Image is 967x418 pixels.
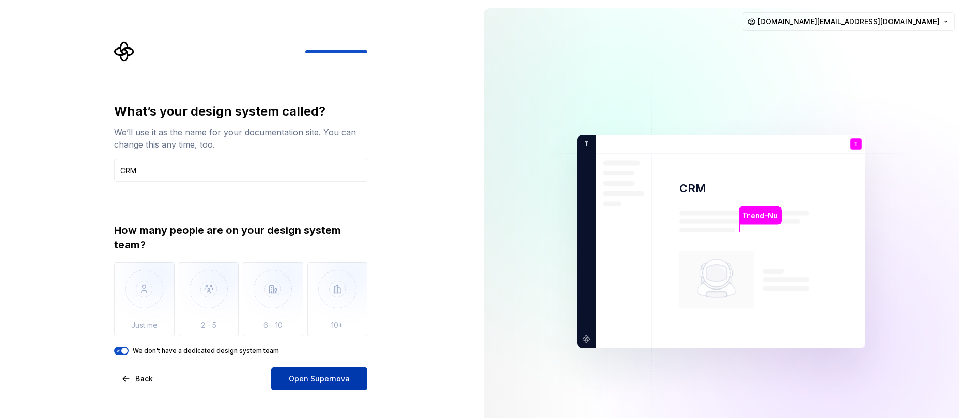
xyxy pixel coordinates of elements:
[114,41,135,62] svg: Supernova Logo
[114,367,162,390] button: Back
[114,126,367,151] div: We’ll use it as the name for your documentation site. You can change this any time, too.
[742,210,777,221] p: Trend-Nu
[133,347,279,355] label: We don't have a dedicated design system team
[114,159,367,182] input: Design system name
[581,139,588,149] p: T
[679,181,706,196] p: CRM
[114,223,367,252] div: How many people are on your design system team?
[114,103,367,120] div: What’s your design system called?
[758,17,940,27] span: [DOMAIN_NAME][EMAIL_ADDRESS][DOMAIN_NAME]
[135,374,153,384] span: Back
[743,12,955,31] button: [DOMAIN_NAME][EMAIL_ADDRESS][DOMAIN_NAME]
[854,141,858,147] p: T
[289,374,350,384] span: Open Supernova
[271,367,367,390] button: Open Supernova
